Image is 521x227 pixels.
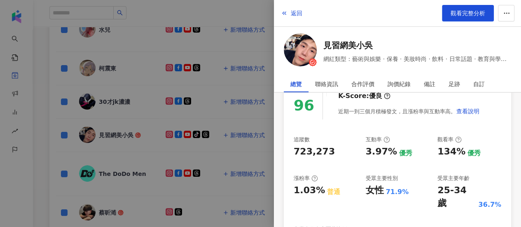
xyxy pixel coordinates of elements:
div: 總覽 [290,76,302,92]
div: 聯絡資訊 [315,76,338,92]
div: 96 [294,94,314,117]
div: 優秀 [467,149,481,158]
div: 優秀 [399,149,412,158]
div: 25-34 歲 [437,184,476,210]
span: 查看說明 [456,108,479,115]
button: 返回 [280,5,303,21]
div: 互動率 [366,136,390,143]
div: 36.7% [478,200,501,209]
img: KOL Avatar [284,33,317,66]
div: 詢價紀錄 [388,76,411,92]
div: 觀看率 [437,136,462,143]
div: 足跡 [449,76,460,92]
a: 見習網美小吳 [323,40,511,51]
div: 合作評價 [351,76,374,92]
button: 查看說明 [456,103,480,119]
div: 漲粉率 [294,175,318,182]
div: 723,273 [294,145,335,158]
div: K-Score : [338,91,390,101]
a: KOL Avatar [284,33,317,69]
div: 受眾主要年齡 [437,175,470,182]
div: 追蹤數 [294,136,310,143]
div: 3.97% [366,145,397,158]
div: 優良 [369,91,382,101]
div: 備註 [424,76,435,92]
span: 網紅類型：藝術與娛樂 · 保養 · 美妝時尚 · 飲料 · 日常話題 · 教育與學習 · 美食 · 旅遊 [323,54,511,63]
div: 女性 [366,184,384,197]
span: 返回 [291,10,302,16]
div: 近期一到三個月積極發文，且漲粉率與互動率高。 [338,103,480,119]
span: 觀看完整分析 [451,10,485,16]
div: 受眾主要性別 [366,175,398,182]
a: 觀看完整分析 [442,5,494,21]
div: 71.9% [386,187,409,197]
div: 自訂 [473,76,485,92]
div: 1.03% [294,184,325,197]
div: 普通 [327,187,340,197]
div: 134% [437,145,465,158]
